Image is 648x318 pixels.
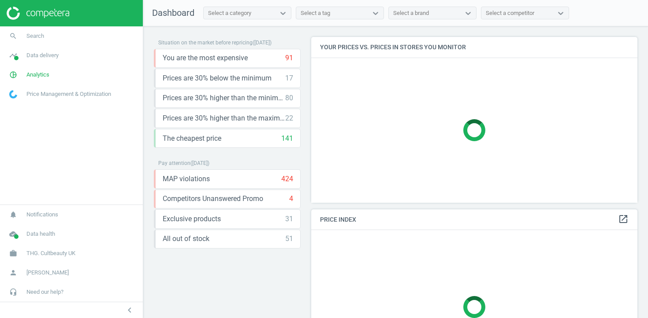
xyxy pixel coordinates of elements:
[281,134,293,143] div: 141
[158,160,190,166] span: Pay attention
[26,230,55,238] span: Data health
[26,249,75,257] span: THG. Cultbeauty UK
[5,206,22,223] i: notifications
[163,113,285,123] span: Prices are 30% higher than the maximal
[190,160,209,166] span: ( [DATE] )
[26,211,58,219] span: Notifications
[119,304,141,316] button: chevron_left
[311,209,637,230] h4: Price Index
[26,51,59,59] span: Data delivery
[7,7,69,20] img: ajHJNr6hYgQAAAAASUVORK5CYII=
[163,234,209,244] span: All out of stock
[26,269,69,277] span: [PERSON_NAME]
[618,214,629,224] i: open_in_new
[9,90,17,99] img: wGWNvw8QSZomAAAAABJRU5ErkJggg==
[289,194,293,204] div: 4
[285,73,293,83] div: 17
[5,47,22,64] i: timeline
[5,66,22,83] i: pie_chart_outlined
[5,28,22,44] i: search
[618,214,629,225] a: open_in_new
[163,174,210,184] span: MAP violations
[5,245,22,262] i: work
[285,53,293,63] div: 91
[301,9,330,17] div: Select a tag
[281,174,293,184] div: 424
[5,284,22,300] i: headset_mic
[311,37,637,58] h4: Your prices vs. prices in stores you monitor
[285,234,293,244] div: 51
[285,214,293,224] div: 31
[5,226,22,242] i: cloud_done
[152,7,194,18] span: Dashboard
[163,53,248,63] span: You are the most expensive
[253,40,272,46] span: ( [DATE] )
[163,93,285,103] span: Prices are 30% higher than the minimum
[158,40,253,46] span: Situation on the market before repricing
[124,305,135,315] i: chevron_left
[285,93,293,103] div: 80
[163,194,263,204] span: Competitors Unanswered Promo
[5,264,22,281] i: person
[26,90,111,98] span: Price Management & Optimization
[26,71,49,79] span: Analytics
[393,9,429,17] div: Select a brand
[486,9,534,17] div: Select a competitor
[163,214,221,224] span: Exclusive products
[208,9,251,17] div: Select a category
[285,113,293,123] div: 22
[26,32,44,40] span: Search
[163,134,221,143] span: The cheapest price
[163,73,272,83] span: Prices are 30% below the minimum
[26,288,63,296] span: Need our help?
